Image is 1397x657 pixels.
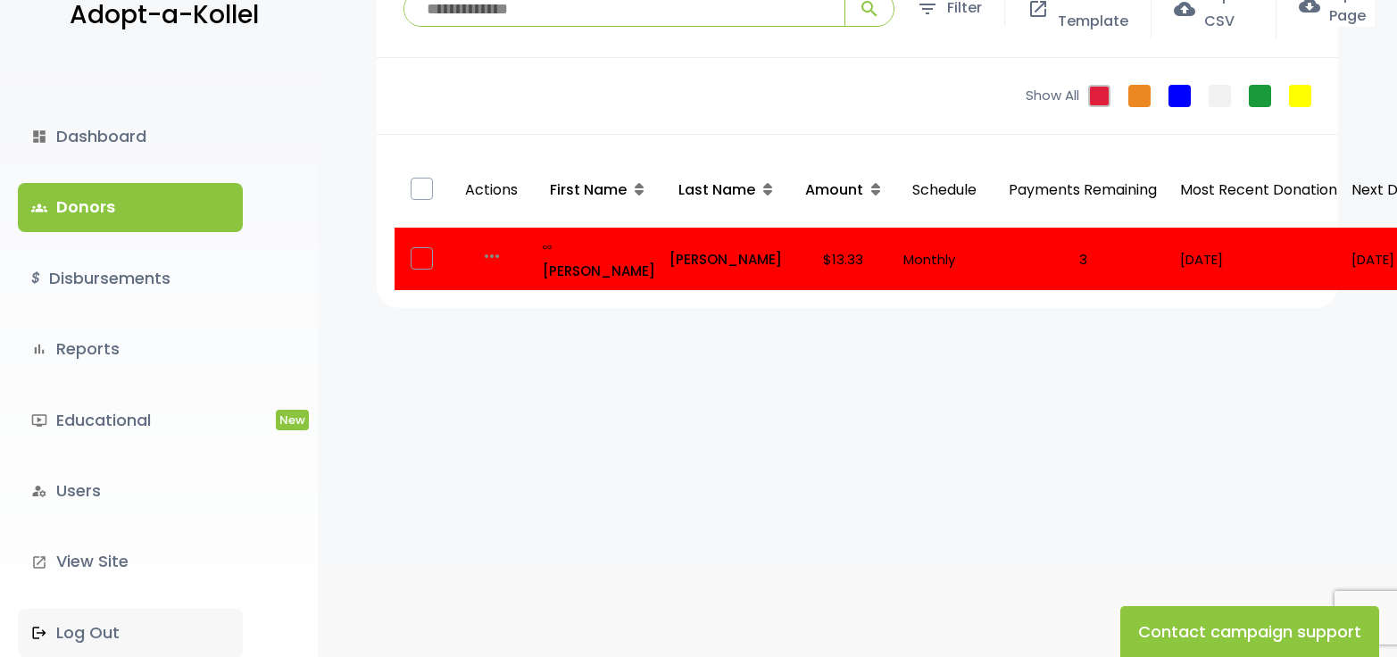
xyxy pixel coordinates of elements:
a: Log Out [18,609,243,657]
i: all_inclusive [543,243,556,252]
p: Actions [456,160,527,221]
p: Most Recent Donation [1180,178,1337,204]
p: Monthly [903,247,985,271]
i: bar_chart [31,341,47,357]
a: dashboardDashboard [18,112,243,161]
p: Payments Remaining [1000,160,1166,221]
span: Amount [805,179,863,200]
button: Contact campaign support [1120,606,1379,657]
a: bar_chartReports [18,325,243,373]
span: First Name [550,179,627,200]
i: ondemand_video [31,412,47,428]
p: 3 [1000,247,1166,271]
a: Show All [1026,86,1079,106]
p: $13.33 [796,247,889,271]
a: manage_accountsUsers [18,467,243,515]
i: $ [31,266,40,292]
a: $Disbursements [18,254,243,303]
i: launch [31,554,47,570]
span: groups [31,200,47,216]
p: Schedule [903,160,985,221]
p: [DATE] [1180,247,1337,271]
i: manage_accounts [31,483,47,499]
a: launchView Site [18,537,243,586]
i: dashboard [31,129,47,145]
span: New [276,410,309,430]
a: ondemand_videoEducationalNew [18,396,243,445]
span: Last Name [678,179,755,200]
a: all_inclusive[PERSON_NAME] [543,235,655,283]
a: groupsDonors [18,183,243,231]
a: [PERSON_NAME] [669,247,782,271]
i: more_horiz [481,245,503,267]
p: [PERSON_NAME] [543,235,655,283]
